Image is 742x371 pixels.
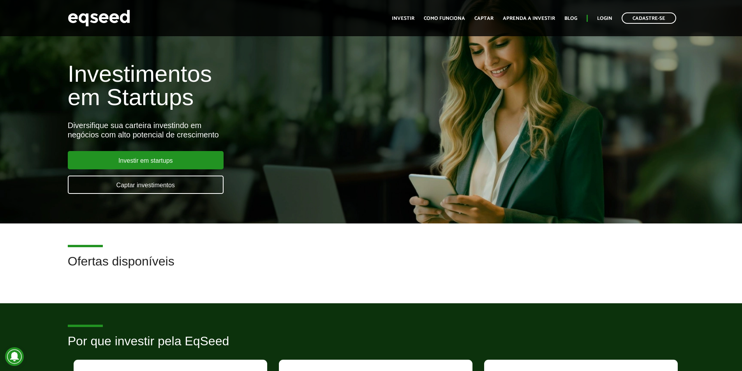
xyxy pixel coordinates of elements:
h2: Por que investir pela EqSeed [68,334,675,360]
a: Investir em startups [68,151,224,169]
img: EqSeed [68,8,130,28]
a: Cadastre-se [622,12,676,24]
h2: Ofertas disponíveis [68,255,675,280]
h1: Investimentos em Startups [68,62,427,109]
a: Captar investimentos [68,176,224,194]
a: Login [597,16,612,21]
div: Diversifique sua carteira investindo em negócios com alto potencial de crescimento [68,121,427,139]
a: Captar [474,16,493,21]
a: Como funciona [424,16,465,21]
a: Investir [392,16,414,21]
a: Blog [564,16,577,21]
a: Aprenda a investir [503,16,555,21]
